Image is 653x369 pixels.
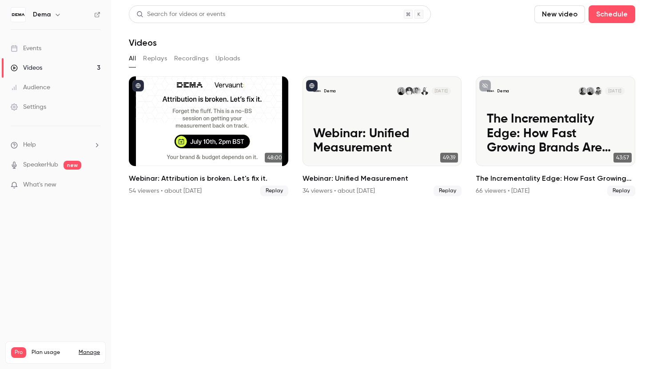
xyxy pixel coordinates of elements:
[23,180,56,190] span: What's new
[313,127,451,155] p: Webinar: Unified Measurement
[306,80,318,91] button: published
[129,186,202,195] div: 54 viewers • about [DATE]
[476,186,530,195] div: 66 viewers • [DATE]
[303,186,375,195] div: 34 viewers • about [DATE]
[129,173,288,184] h2: Webinar: Attribution is broken. Let's fix it.
[136,10,225,19] div: Search for videos or events
[129,5,635,364] section: Videos
[324,88,336,94] p: Dema
[303,173,462,184] h2: Webinar: Unified Measurement
[23,160,58,170] a: SpeakerHub
[397,87,405,95] img: Jessika Ödling
[79,349,100,356] a: Manage
[440,153,458,163] span: 49:39
[405,87,413,95] img: Henrik Hoffman Kraft (moderator)
[143,52,167,66] button: Replays
[303,76,462,196] li: Webinar: Unified Measurement
[303,76,462,196] a: Webinar: Unified MeasurementDemaRudy RibardièreJonatan EhnHenrik Hoffman Kraft (moderator)Jessika...
[129,76,288,196] li: Webinar: Attribution is broken. Let's fix it.
[23,140,36,150] span: Help
[129,76,288,196] a: 48:00Webinar: Attribution is broken. Let's fix it.54 viewers • about [DATE]Replay
[586,87,594,95] img: Jessika Ödling
[432,87,451,95] span: [DATE]
[607,186,635,196] span: Replay
[589,5,635,23] button: Schedule
[11,44,41,53] div: Events
[32,349,73,356] span: Plan usage
[64,161,81,170] span: new
[487,112,625,155] p: The Incrementality Edge: How Fast Growing Brands Are Scaling With DEMA, RideStore & Vervaunt
[421,87,429,95] img: Rudy Ribardière
[11,347,26,358] span: Pro
[534,5,585,23] button: New video
[605,87,625,95] span: [DATE]
[497,88,509,94] p: Dema
[476,76,635,196] a: The Incrementality Edge: How Fast Growing Brands Are Scaling With DEMA, RideStore & VervauntDemaD...
[579,87,587,95] img: Declan Etheridge
[476,173,635,184] h2: The Incrementality Edge: How Fast Growing Brands Are Scaling With DEMA, RideStore & Vervaunt
[11,63,42,72] div: Videos
[11,8,25,22] img: Dema
[129,52,136,66] button: All
[129,76,635,196] ul: Videos
[11,103,46,111] div: Settings
[132,80,144,91] button: published
[11,140,100,150] li: help-dropdown-opener
[479,80,491,91] button: unpublished
[613,153,632,163] span: 43:57
[476,76,635,196] li: The Incrementality Edge: How Fast Growing Brands Are Scaling With DEMA, RideStore & Vervaunt
[33,10,51,19] h6: Dema
[265,153,285,163] span: 48:00
[174,52,208,66] button: Recordings
[129,37,157,48] h1: Videos
[260,186,288,196] span: Replay
[90,181,100,189] iframe: Noticeable Trigger
[594,87,602,95] img: Daniel Stremel
[413,87,421,95] img: Jonatan Ehn
[215,52,240,66] button: Uploads
[11,83,50,92] div: Audience
[434,186,462,196] span: Replay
